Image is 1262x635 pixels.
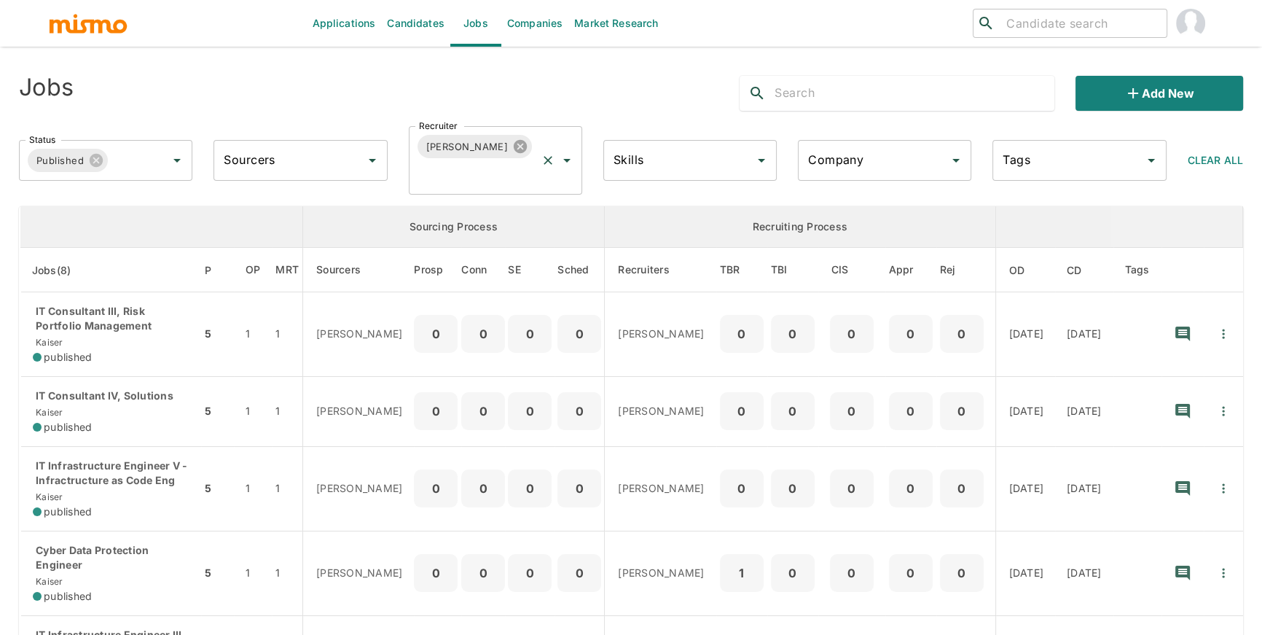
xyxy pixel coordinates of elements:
[316,404,402,418] p: [PERSON_NAME]
[201,531,234,615] td: 5
[1000,13,1161,34] input: Candidate search
[1055,376,1113,446] td: [DATE]
[272,446,302,531] td: 1
[563,401,595,421] p: 0
[995,248,1055,292] th: Onboarding Date
[44,420,92,435] span: published
[234,376,273,446] td: 1
[605,206,995,248] th: Recruiting Process
[1188,154,1243,166] span: Clear All
[420,401,452,421] p: 0
[33,543,189,572] p: Cyber Data Protection Engineer
[1113,248,1161,292] th: Tags
[234,446,273,531] td: 1
[467,478,499,499] p: 0
[895,401,927,421] p: 0
[414,248,461,292] th: Prospects
[33,576,63,587] span: Kaiser
[836,324,868,344] p: 0
[563,478,595,499] p: 0
[605,248,716,292] th: Recruiters
[726,478,758,499] p: 0
[895,324,927,344] p: 0
[32,262,90,279] span: Jobs(8)
[201,292,234,377] td: 5
[836,401,868,421] p: 0
[272,531,302,615] td: 1
[1165,316,1200,351] button: recent-notes
[33,304,189,333] p: IT Consultant III, Risk Portfolio Management
[19,73,74,102] h4: Jobs
[1207,318,1239,350] button: Quick Actions
[777,401,809,421] p: 0
[272,248,302,292] th: Market Research Total
[33,459,189,488] p: IT Infrastructure Engineer V - Infractructure as Code Eng
[420,478,452,499] p: 0
[201,376,234,446] td: 5
[33,491,63,502] span: Kaiser
[303,206,605,248] th: Sourcing Process
[419,120,458,132] label: Recruiter
[33,337,63,348] span: Kaiser
[946,150,966,171] button: Open
[29,133,55,146] label: Status
[1165,556,1200,591] button: recent-notes
[234,292,273,377] td: 1
[726,563,758,583] p: 1
[418,139,517,155] span: [PERSON_NAME]
[818,248,885,292] th: Client Interview Scheduled
[885,248,936,292] th: Approved
[272,376,302,446] td: 1
[514,324,546,344] p: 0
[946,324,978,344] p: 0
[740,76,775,111] button: search
[272,292,302,377] td: 1
[44,505,92,519] span: published
[563,563,595,583] p: 0
[618,566,704,580] p: [PERSON_NAME]
[995,446,1055,531] td: [DATE]
[1055,248,1113,292] th: Created At
[467,324,499,344] p: 0
[777,478,809,499] p: 0
[1207,395,1239,427] button: Quick Actions
[995,292,1055,377] td: [DATE]
[895,563,927,583] p: 0
[836,563,868,583] p: 0
[1141,150,1161,171] button: Open
[1176,9,1205,38] img: Paola Pacheco
[946,401,978,421] p: 0
[316,566,402,580] p: [PERSON_NAME]
[618,481,704,496] p: [PERSON_NAME]
[751,150,772,171] button: Open
[33,407,63,418] span: Kaiser
[316,481,402,496] p: [PERSON_NAME]
[777,563,809,583] p: 0
[946,563,978,583] p: 0
[505,248,554,292] th: Sent Emails
[201,248,234,292] th: Priority
[895,478,927,499] p: 0
[467,401,499,421] p: 0
[1207,557,1239,589] button: Quick Actions
[554,248,605,292] th: Sched
[775,82,1054,105] input: Search
[420,563,452,583] p: 0
[726,401,758,421] p: 0
[44,589,92,604] span: published
[303,248,415,292] th: Sourcers
[48,12,128,34] img: logo
[936,248,996,292] th: Rejected
[1055,292,1113,377] td: [DATE]
[362,150,383,171] button: Open
[418,135,533,158] div: [PERSON_NAME]
[420,324,452,344] p: 0
[514,478,546,499] p: 0
[467,563,499,583] p: 0
[316,327,402,341] p: [PERSON_NAME]
[33,389,189,403] p: IT Consultant IV, Solutions
[946,478,978,499] p: 0
[1165,394,1200,429] button: recent-notes
[234,248,273,292] th: Open Positions
[538,150,558,171] button: Clear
